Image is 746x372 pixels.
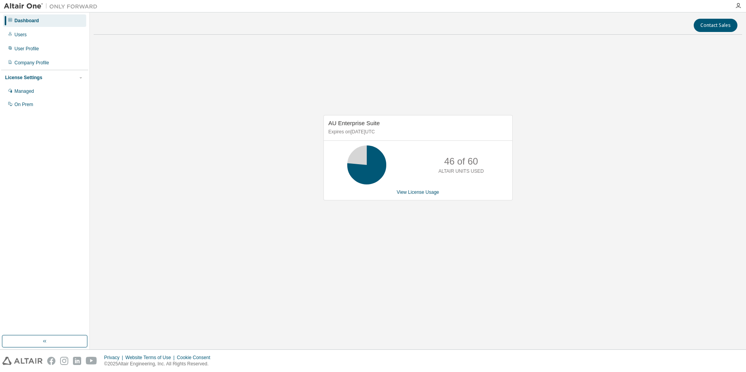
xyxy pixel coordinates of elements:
p: ALTAIR UNITS USED [439,168,484,175]
img: linkedin.svg [73,357,81,365]
img: facebook.svg [47,357,55,365]
div: Company Profile [14,60,49,66]
img: altair_logo.svg [2,357,43,365]
button: Contact Sales [694,19,737,32]
div: On Prem [14,101,33,108]
div: Website Terms of Use [125,354,177,361]
div: Managed [14,88,34,94]
img: Altair One [4,2,101,10]
span: AU Enterprise Suite [329,120,380,126]
p: Expires on [DATE] UTC [329,129,506,135]
div: Users [14,32,27,38]
div: Cookie Consent [177,354,215,361]
a: View License Usage [397,190,439,195]
div: Privacy [104,354,125,361]
div: Dashboard [14,18,39,24]
div: User Profile [14,46,39,52]
p: 46 of 60 [444,155,478,168]
p: © 2025 Altair Engineering, Inc. All Rights Reserved. [104,361,215,367]
img: instagram.svg [60,357,68,365]
img: youtube.svg [86,357,97,365]
div: License Settings [5,74,42,81]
